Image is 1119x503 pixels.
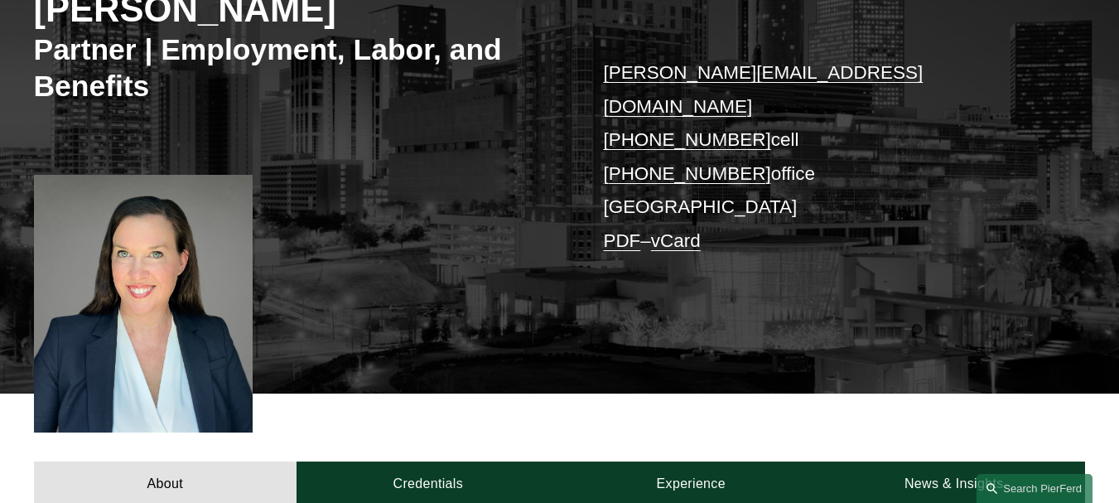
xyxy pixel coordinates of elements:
a: [PERSON_NAME][EMAIL_ADDRESS][DOMAIN_NAME] [603,62,923,116]
a: [PHONE_NUMBER] [603,129,770,150]
p: cell office [GEOGRAPHIC_DATA] – [603,56,1041,258]
a: [PHONE_NUMBER] [603,163,770,184]
a: Search this site [977,474,1092,503]
a: PDF [603,230,640,251]
a: vCard [651,230,701,251]
h3: Partner | Employment, Labor, and Benefits [34,32,560,105]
